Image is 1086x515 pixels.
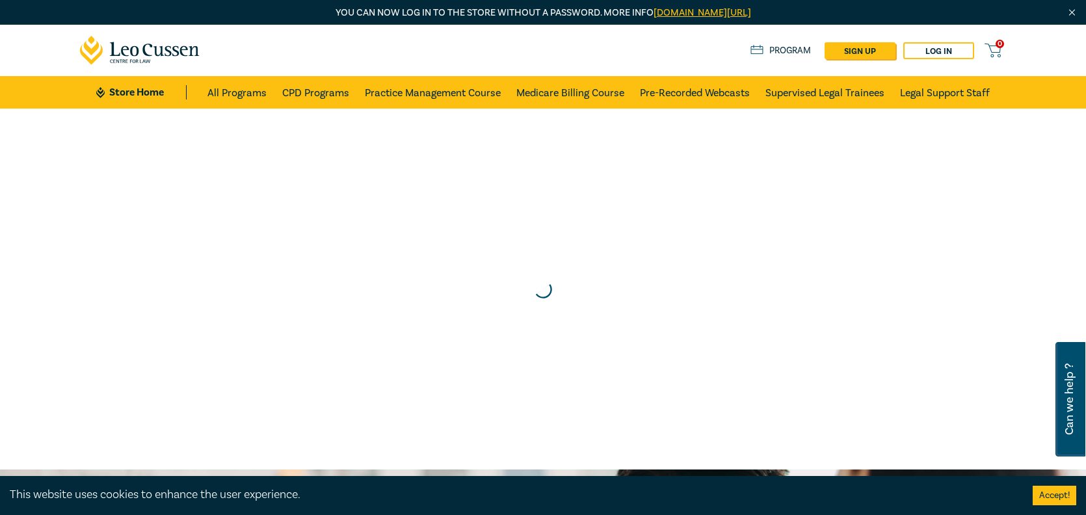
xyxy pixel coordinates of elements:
[10,486,1013,503] div: This website uses cookies to enhance the user experience.
[365,76,501,109] a: Practice Management Course
[1066,7,1078,18] img: Close
[1033,486,1076,505] button: Accept cookies
[750,44,811,58] a: Program
[654,7,751,19] a: [DOMAIN_NAME][URL]
[765,76,884,109] a: Supervised Legal Trainees
[80,6,1006,20] p: You can now log in to the store without a password. More info
[207,76,267,109] a: All Programs
[996,40,1004,48] span: 0
[640,76,750,109] a: Pre-Recorded Webcasts
[1063,350,1076,449] span: Can we help ?
[825,42,895,59] a: sign up
[96,85,187,99] a: Store Home
[282,76,349,109] a: CPD Programs
[903,42,974,59] a: Log in
[516,76,624,109] a: Medicare Billing Course
[900,76,990,109] a: Legal Support Staff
